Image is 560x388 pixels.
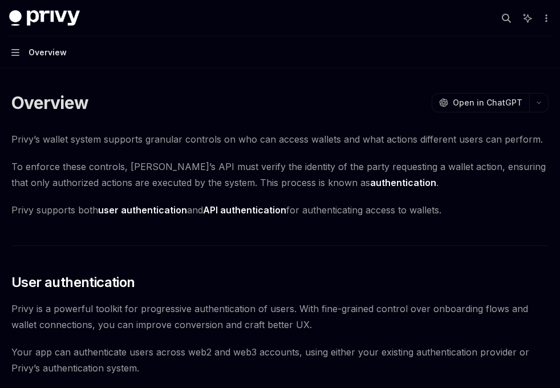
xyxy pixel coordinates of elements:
[370,177,436,188] strong: authentication
[11,344,549,376] span: Your app can authenticate users across web2 and web3 accounts, using either your existing authent...
[11,202,549,218] span: Privy supports both and for authenticating access to wallets.
[11,273,135,292] span: User authentication
[98,204,187,216] strong: user authentication
[203,204,286,216] strong: API authentication
[29,46,67,59] div: Overview
[453,97,522,108] span: Open in ChatGPT
[432,93,529,112] button: Open in ChatGPT
[539,10,551,26] button: More actions
[11,159,549,191] span: To enforce these controls, [PERSON_NAME]’s API must verify the identity of the party requesting a...
[11,301,549,333] span: Privy is a powerful toolkit for progressive authentication of users. With fine-grained control ov...
[11,131,549,147] span: Privy’s wallet system supports granular controls on who can access wallets and what actions diffe...
[9,10,80,26] img: dark logo
[11,92,88,113] h1: Overview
